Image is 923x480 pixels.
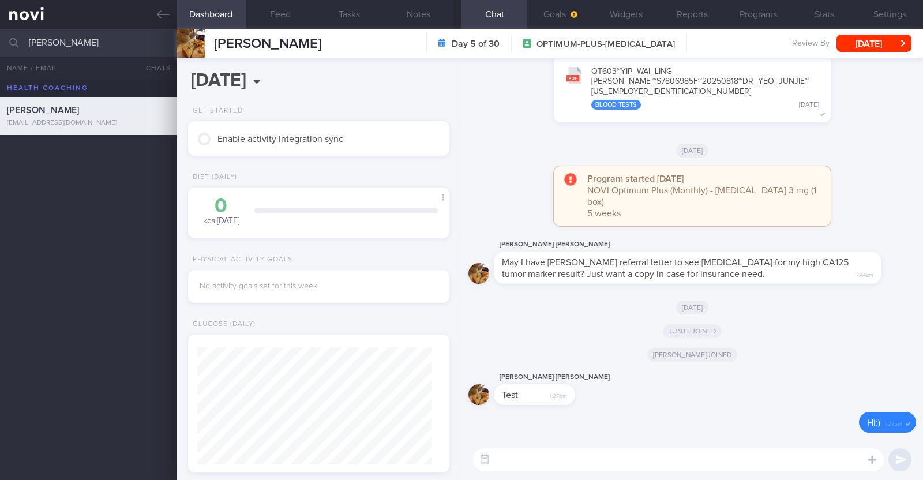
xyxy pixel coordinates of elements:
[200,196,243,227] div: kcal [DATE]
[502,391,518,400] span: Test
[587,186,816,207] span: NOVI Optimum Plus (Monthly) - [MEDICAL_DATA] 3 mg (1 box)
[550,389,567,400] span: 1:27pm
[591,67,819,110] div: QT603~YIP_ WAI_ LING_ [PERSON_NAME]~S7806985F~20250818~DR_ YEO_ JUNJIE~[US_EMPLOYER_IDENTIFICATIO...
[188,173,237,182] div: Diet (Daily)
[200,196,243,216] div: 0
[676,301,709,314] span: [DATE]
[188,107,243,115] div: Get Started
[663,324,722,338] span: Junjie joined
[885,417,902,428] span: 1:27pm
[676,144,709,157] span: [DATE]
[452,38,500,50] strong: Day 5 of 30
[7,106,79,115] span: [PERSON_NAME]
[130,57,177,80] button: Chats
[494,238,916,252] div: [PERSON_NAME] [PERSON_NAME]
[591,100,641,110] div: Blood Tests
[214,37,321,51] span: [PERSON_NAME]
[836,35,911,52] button: [DATE]
[799,101,819,110] div: [DATE]
[867,418,880,427] span: Hi:)
[502,258,849,279] span: May I have [PERSON_NAME] referral letter to see [MEDICAL_DATA] for my high CA125 tumor marker res...
[856,268,873,279] span: 7:44am
[587,174,684,183] strong: Program started [DATE]
[200,282,438,292] div: No activity goals set for this week
[7,119,170,127] div: [EMAIL_ADDRESS][DOMAIN_NAME]
[587,209,621,218] span: 5 weeks
[188,256,292,264] div: Physical Activity Goals
[647,348,738,362] span: [PERSON_NAME] joined
[536,39,675,50] span: OPTIMUM-PLUS-[MEDICAL_DATA]
[188,320,256,329] div: Glucose (Daily)
[560,59,825,116] button: QT603~YIP_WAI_LING_[PERSON_NAME]~S7806985F~20250818~DR_YEO_JUNJIE~[US_EMPLOYER_IDENTIFICATION_NUM...
[792,39,830,49] span: Review By
[494,370,610,384] div: [PERSON_NAME] [PERSON_NAME]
